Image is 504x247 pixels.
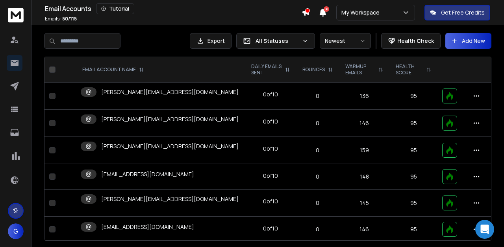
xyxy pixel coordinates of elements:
p: 0 [301,146,334,154]
button: Newest [320,33,371,49]
p: 0 [301,199,334,207]
p: 0 [301,173,334,181]
p: Health Check [397,37,434,45]
button: G [8,223,24,239]
p: My Workspace [341,9,383,17]
td: 95 [389,190,437,217]
td: 146 [339,110,389,137]
p: 0 [301,225,334,233]
p: 0 [301,119,334,127]
button: Health Check [381,33,441,49]
button: Tutorial [96,3,134,14]
td: 148 [339,164,389,190]
td: 159 [339,137,389,164]
p: [PERSON_NAME][EMAIL_ADDRESS][DOMAIN_NAME] [101,115,239,123]
span: 50 [324,6,329,12]
span: 50 / 115 [62,15,77,22]
td: 95 [389,110,437,137]
td: 146 [339,217,389,242]
button: Export [190,33,232,49]
p: [PERSON_NAME][EMAIL_ADDRESS][DOMAIN_NAME] [101,195,239,203]
td: 95 [389,83,437,110]
div: 0 of 10 [263,197,278,205]
p: All Statuses [256,37,299,45]
p: HEALTH SCORE [396,63,423,76]
p: BOUNCES [302,66,325,73]
p: DAILY EMAILS SENT [251,63,282,76]
div: Open Intercom Messenger [475,220,494,239]
div: 0 of 10 [263,118,278,125]
p: WARMUP EMAILS [345,63,375,76]
div: Email Accounts [45,3,302,14]
div: 0 of 10 [263,145,278,153]
td: 145 [339,190,389,217]
p: Emails : [45,16,77,22]
p: [EMAIL_ADDRESS][DOMAIN_NAME] [101,170,194,178]
div: EMAIL ACCOUNT NAME [82,66,144,73]
td: 95 [389,164,437,190]
p: Get Free Credits [441,9,485,17]
p: [PERSON_NAME][EMAIL_ADDRESS][DOMAIN_NAME] [101,88,239,96]
div: 0 of 10 [263,225,278,232]
button: Get Free Credits [424,5,490,20]
td: 95 [389,217,437,242]
p: 0 [301,92,334,100]
td: 95 [389,137,437,164]
td: 136 [339,83,389,110]
div: 0 of 10 [263,172,278,180]
button: Add New [445,33,491,49]
div: 0 of 10 [263,90,278,98]
p: [EMAIL_ADDRESS][DOMAIN_NAME] [101,223,194,231]
p: [PERSON_NAME][EMAIL_ADDRESS][DOMAIN_NAME] [101,142,239,150]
